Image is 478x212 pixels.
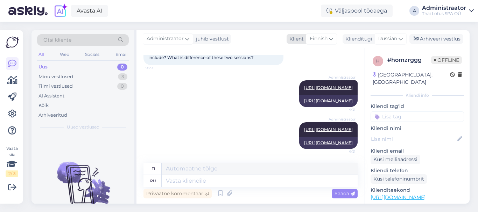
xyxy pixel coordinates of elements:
div: Privaatne kommentaar [143,189,212,198]
div: Administraator [422,5,466,11]
p: Kliendi nimi [371,125,464,132]
div: Email [114,50,129,59]
span: 9:31 [329,149,356,154]
input: Lisa tag [371,111,464,122]
div: Vaata siia [6,145,18,177]
a: [URL][DOMAIN_NAME] [304,85,353,90]
a: [URL][DOMAIN_NAME] [371,194,426,200]
input: Lisa nimi [371,135,456,143]
div: Klient [287,35,304,43]
a: Avasta AI [71,5,108,17]
span: Russian [378,35,397,43]
div: A [409,6,419,16]
div: [GEOGRAPHIC_DATA], [GEOGRAPHIC_DATA] [373,71,450,86]
span: 9:29 [146,65,172,71]
div: 2 / 3 [6,170,18,177]
span: Administraator [329,75,356,80]
a: [URL][DOMAIN_NAME] [304,98,353,103]
div: Küsi meiliaadressi [371,155,420,164]
span: Administraator [147,35,184,43]
p: Kliendi tag'id [371,103,464,110]
div: Tiimi vestlused [38,83,73,90]
span: Offline [431,56,462,64]
p: Klienditeekond [371,187,464,194]
div: juhib vestlust [193,35,229,43]
a: [URL][DOMAIN_NAME] [304,140,353,145]
div: # homzrggg [387,56,431,64]
div: AI Assistent [38,93,64,100]
div: Uus [38,64,48,71]
div: Minu vestlused [38,73,73,80]
div: Socials [84,50,101,59]
a: [URL][DOMAIN_NAME] [304,127,353,132]
div: Web [58,50,71,59]
span: Administraator [329,117,356,122]
div: ru [150,175,156,187]
div: Kõik [38,102,49,109]
span: Saada [335,190,355,197]
a: AdministraatorThai Lotus SPA OÜ [422,5,474,16]
div: All [37,50,45,59]
img: Askly Logo [6,36,19,49]
img: No chats [31,149,134,212]
div: Klienditugi [343,35,372,43]
div: Küsi telefoninumbrit [371,174,427,184]
div: Arhiveeritud [38,112,67,119]
span: 9:31 [329,107,356,112]
span: h [376,58,380,64]
span: Finnish [310,35,328,43]
p: Kliendi telefon [371,167,464,174]
div: 3 [118,73,127,80]
div: Thai Lotus SPA OÜ [422,11,466,16]
div: Arhiveeri vestlus [409,34,463,44]
p: Kliendi email [371,147,464,155]
span: Otsi kliente [43,36,71,44]
div: Väljaspool tööaega [321,5,393,17]
div: 0 [117,83,127,90]
div: fi [152,163,155,175]
div: 0 [117,64,127,71]
img: explore-ai [53,3,68,18]
div: Kliendi info [371,92,464,98]
span: Uued vestlused [67,124,99,130]
p: Vaata edasi ... [371,203,464,210]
